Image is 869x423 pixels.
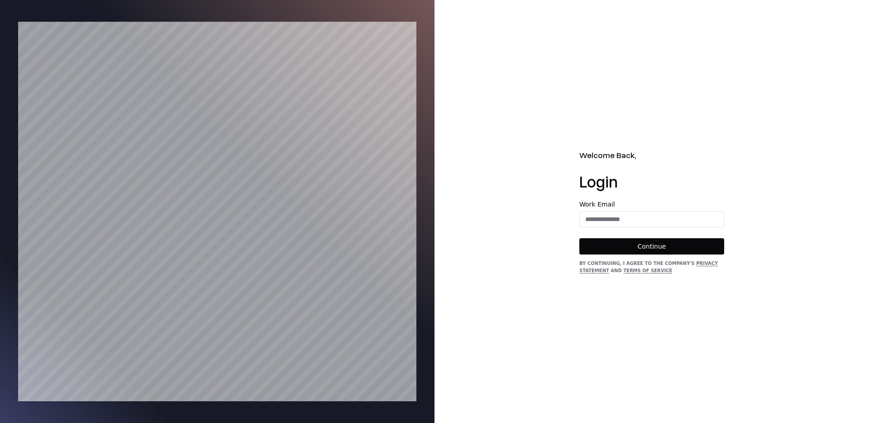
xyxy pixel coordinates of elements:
[579,260,724,274] div: By continuing, I agree to the Company's and
[579,261,718,273] a: Privacy Statement
[579,201,724,207] label: Work Email
[579,238,724,255] button: Continue
[579,172,724,190] h1: Login
[579,149,724,161] h2: Welcome Back,
[623,268,672,273] a: Terms of Service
